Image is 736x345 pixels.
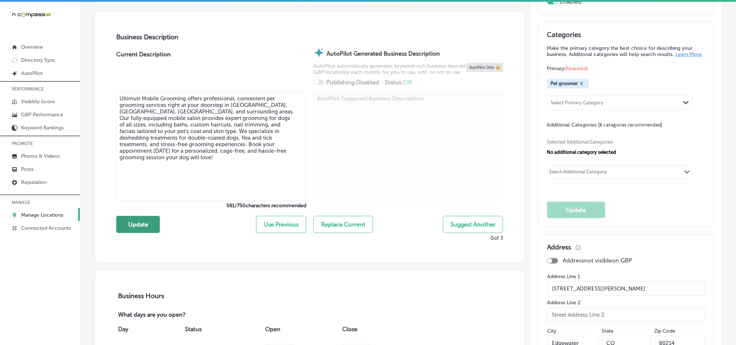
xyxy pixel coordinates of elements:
button: Update [116,216,160,233]
p: Directory Sync [21,57,56,63]
p: Keyword Rankings [21,125,64,131]
label: 581 / 750 characters recommended [116,202,306,209]
h3: Business Hours [116,292,503,300]
p: What days are you open? [116,312,238,319]
input: Street Address Line 2 [547,308,705,322]
button: Update [547,202,605,218]
span: Selected Additional Categories [547,139,700,145]
textarea: Ultimutt Mobile Grooming offers professional, convenient pet grooming services right at your door... [116,92,306,201]
span: (Required) [565,65,588,72]
p: Reputation [21,179,46,185]
button: Replace Current [314,216,373,233]
p: AutoPilot [21,70,43,76]
label: Zip Code [655,328,676,334]
p: Manage Locations [21,212,63,218]
a: Learn More [676,51,702,57]
span: Primary [547,65,588,72]
span: Additional Categories [547,122,663,128]
label: State [602,328,614,334]
p: Overview [21,44,43,50]
button: Use Previous [256,216,306,233]
img: 660ab0bf-5cc7-4cb8-ba1c-48b5ae0f18e60NCTV_CLogo_TV_Black_-500x88.png [12,11,52,18]
img: autopilot-icon [314,47,324,58]
button: Suggest Another [443,216,503,233]
th: Close [340,319,407,340]
p: Connected Accounts [21,225,71,231]
th: Status [183,319,263,340]
p: Posts [21,166,33,172]
label: Current Description [116,51,171,92]
h3: Address [547,243,571,251]
div: Select Primary Category [551,100,604,105]
h3: Categories [547,31,705,41]
p: Address not visible on GBP [563,257,632,264]
label: City [547,328,556,334]
div: Select Additional Category [549,169,607,177]
label: Address Line 2 [547,300,705,306]
th: Open [263,319,341,340]
p: Make the primary category the best choice for describing your business. Additional categories wil... [547,45,705,57]
span: (8 categories recommended) [598,121,663,128]
span: No additional category selected [547,149,616,155]
h3: Business Description [116,33,503,41]
p: 0 of 3 [490,235,503,241]
p: Visibility Score [21,99,55,105]
strong: AutoPilot Generated Business Description [327,50,440,57]
label: Address Line 1 [547,273,705,280]
p: GBP Performance [21,112,63,118]
button: X [578,81,585,87]
p: Photos & Videos [21,153,60,159]
th: Day [116,319,183,340]
input: Street Address Line 1 [547,281,705,296]
span: Pet groomer [551,81,578,86]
